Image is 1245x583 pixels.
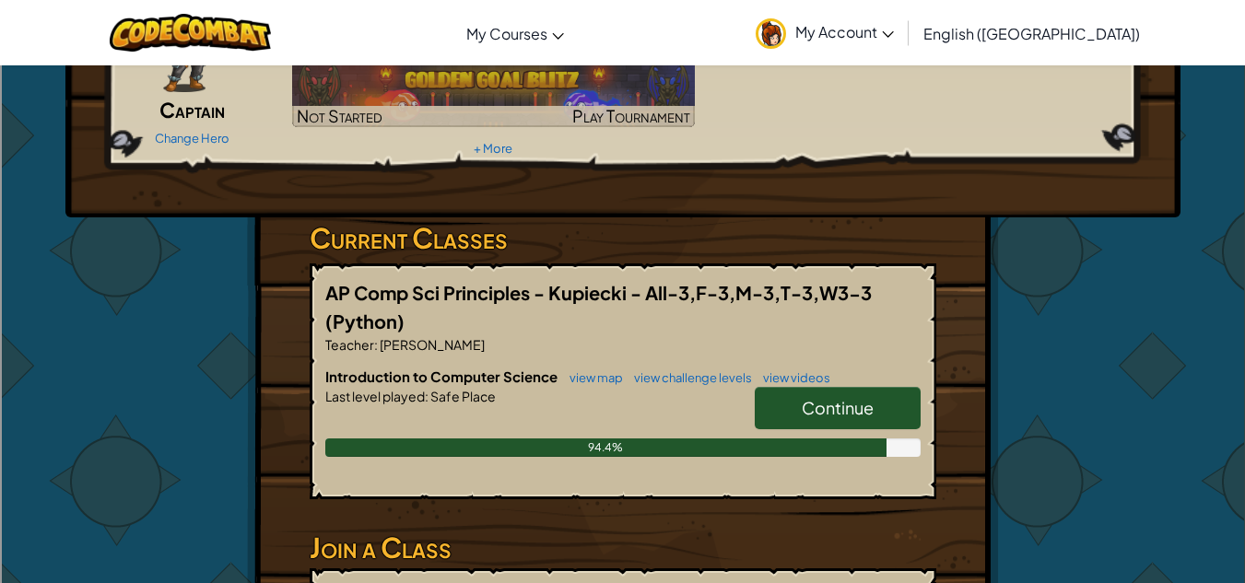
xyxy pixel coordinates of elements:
a: My Courses [457,8,573,58]
img: avatar [756,18,786,49]
span: English ([GEOGRAPHIC_DATA]) [923,24,1140,43]
img: CodeCombat logo [110,14,271,52]
div: Delete [7,57,1238,74]
a: English ([GEOGRAPHIC_DATA]) [914,8,1149,58]
div: Options [7,74,1238,90]
div: Move To ... [7,41,1238,57]
span: My Courses [466,24,547,43]
div: Sort A > Z [7,7,1238,24]
span: My Account [795,22,894,41]
div: Rename [7,107,1238,123]
div: Sort New > Old [7,24,1238,41]
a: My Account [746,4,903,62]
div: Move To ... [7,123,1238,140]
div: Sign out [7,90,1238,107]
